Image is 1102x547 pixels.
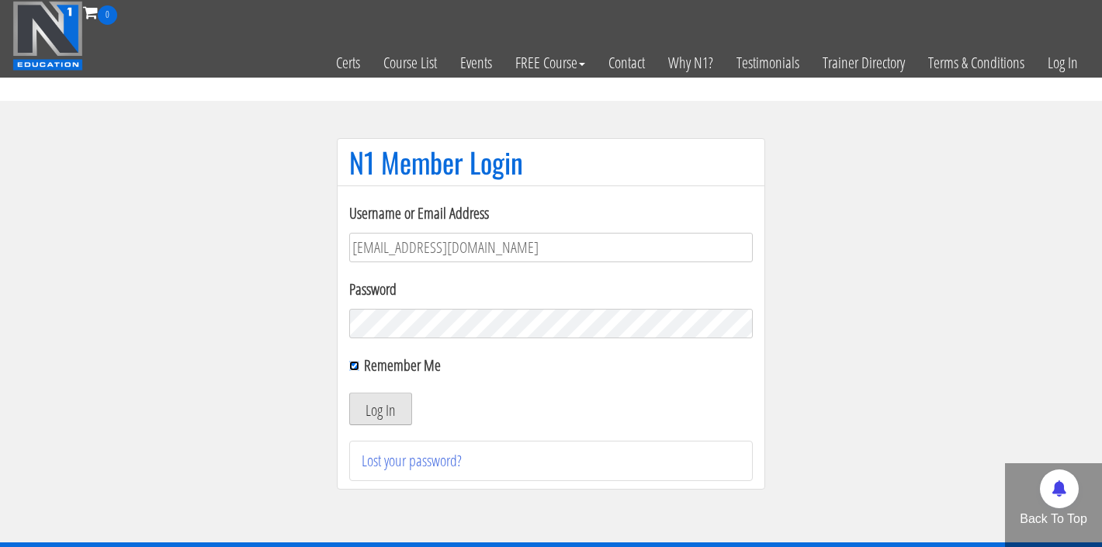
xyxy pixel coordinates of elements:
[597,25,657,101] a: Contact
[917,25,1036,101] a: Terms & Conditions
[811,25,917,101] a: Trainer Directory
[12,1,83,71] img: n1-education
[349,278,753,301] label: Password
[349,147,753,178] h1: N1 Member Login
[83,2,117,23] a: 0
[364,355,441,376] label: Remember Me
[449,25,504,101] a: Events
[324,25,372,101] a: Certs
[1036,25,1090,101] a: Log In
[504,25,597,101] a: FREE Course
[98,5,117,25] span: 0
[725,25,811,101] a: Testimonials
[349,393,412,425] button: Log In
[362,450,462,471] a: Lost your password?
[372,25,449,101] a: Course List
[349,202,753,225] label: Username or Email Address
[657,25,725,101] a: Why N1?
[1005,510,1102,528] p: Back To Top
